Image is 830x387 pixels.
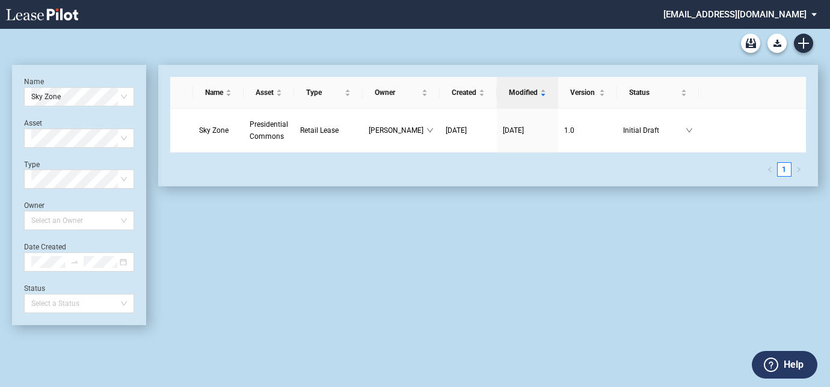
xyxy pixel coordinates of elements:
a: Retail Lease [300,124,357,136]
label: Owner [24,201,45,210]
span: down [686,127,693,134]
th: Asset [244,77,294,109]
span: Type [306,87,342,99]
li: Next Page [792,162,806,177]
a: 1 [778,163,791,176]
span: swap-right [70,258,79,266]
a: [DATE] [503,124,552,136]
span: down [426,127,434,134]
span: [DATE] [503,126,524,135]
th: Status [617,77,699,109]
th: Owner [363,77,439,109]
label: Status [24,284,45,293]
th: Modified [497,77,558,109]
span: Presidential Commons [250,120,288,141]
button: Help [752,351,817,379]
span: left [767,166,773,172]
span: Sky Zone [199,126,229,135]
li: Previous Page [763,162,777,177]
span: Version [570,87,597,99]
th: Name [193,77,244,109]
label: Name [24,78,44,86]
span: Sky Zone [31,88,127,106]
button: right [792,162,806,177]
button: left [763,162,777,177]
li: 1 [777,162,792,177]
span: Asset [256,87,274,99]
a: Create new document [794,34,813,53]
a: Archive [741,34,760,53]
span: right [796,166,802,172]
span: Initial Draft [623,124,686,136]
th: Created [440,77,497,109]
span: to [70,258,79,266]
span: 1 . 0 [564,126,574,135]
th: Version [558,77,618,109]
label: Asset [24,119,42,127]
span: Name [205,87,223,99]
label: Help [784,357,804,373]
span: Retail Lease [300,126,339,135]
span: [PERSON_NAME] [369,124,426,136]
md-menu: Download Blank Form List [764,34,790,53]
a: Sky Zone [199,124,238,136]
span: Owner [375,87,419,99]
span: Status [629,87,678,99]
a: 1.0 [564,124,612,136]
span: [DATE] [446,126,467,135]
span: Created [452,87,476,99]
span: Modified [509,87,538,99]
a: Presidential Commons [250,118,288,142]
label: Type [24,160,40,169]
button: Download Blank Form [767,34,787,53]
th: Type [294,77,363,109]
a: [DATE] [446,124,491,136]
label: Date Created [24,243,66,251]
